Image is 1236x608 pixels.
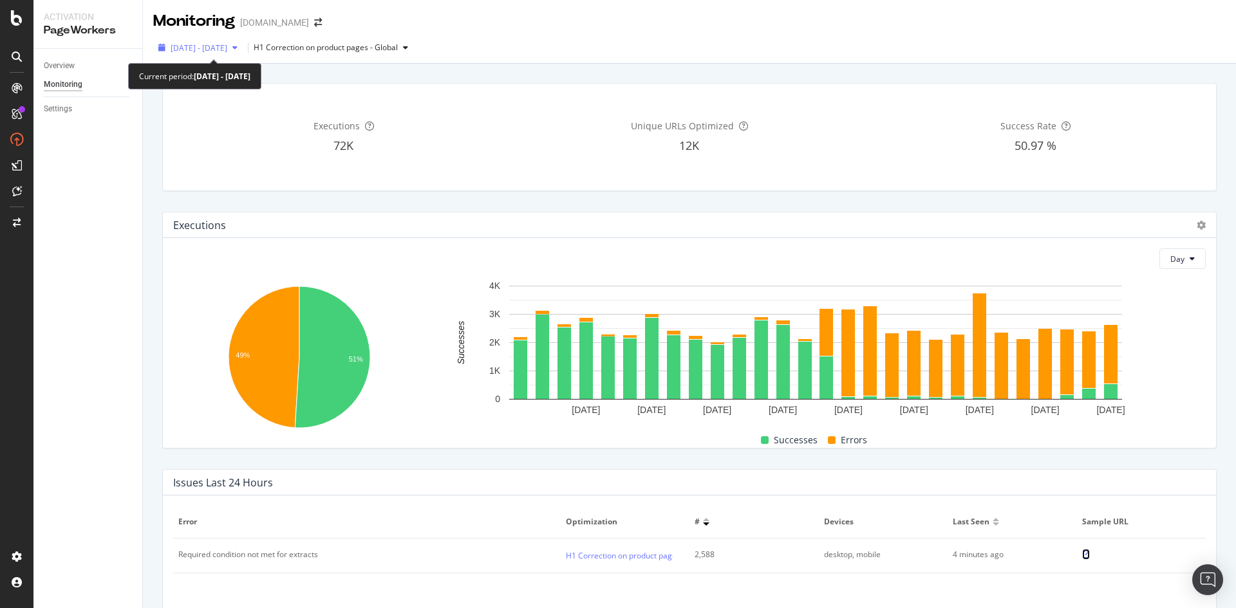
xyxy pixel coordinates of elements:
text: 1K [489,366,501,376]
text: [DATE] [1096,405,1125,415]
svg: A chart. [173,279,425,438]
svg: A chart. [433,279,1199,421]
div: Issues Last 24 Hours [173,476,273,489]
text: [DATE] [769,405,797,415]
div: Required condition not met for extracts [178,549,318,560]
span: 12K [679,138,699,153]
a: Settings [44,102,133,116]
span: Successes [774,432,818,448]
text: [DATE] [900,405,928,415]
a: Overview [44,59,133,73]
text: Successes [456,321,466,365]
text: 2K [489,338,501,348]
text: [DATE] [1031,405,1060,415]
text: [DATE] [966,405,994,415]
button: H1 Correction on product pages - Global [254,37,413,58]
div: 2,588 [695,549,801,560]
span: Success Rate [1000,120,1056,132]
div: Open Intercom Messenger [1192,564,1223,595]
text: 3K [489,309,501,320]
a: Monitoring [44,78,133,91]
div: arrow-right-arrow-left [314,18,322,27]
span: 50.97 % [1015,138,1056,153]
div: PageWorkers [44,23,132,38]
span: Devices [824,516,940,528]
div: desktop, mobile [824,549,931,560]
span: Sample URL [1082,516,1198,528]
text: [DATE] [572,405,600,415]
text: [DATE] [834,405,863,415]
div: Monitoring [44,78,82,91]
div: 4 minutes ago [953,549,1060,560]
a: H1 Correction on product pages - Global [566,549,710,562]
text: 0 [495,394,500,405]
span: Last seen [953,516,989,528]
text: 51% [349,355,363,363]
span: Executions [314,120,360,132]
div: H1 Correction on product pages - Global [254,44,398,51]
span: Day [1170,253,1184,264]
text: [DATE] [703,405,731,415]
text: 4K [489,281,501,291]
div: Monitoring [153,10,235,32]
div: Settings [44,102,72,116]
button: [DATE] - [DATE] [153,37,243,58]
span: Error [178,516,552,528]
b: [DATE] - [DATE] [194,71,250,82]
div: Executions [173,219,226,232]
div: Overview [44,59,75,73]
div: [DOMAIN_NAME] [240,16,309,29]
button: Day [1159,248,1206,269]
span: 72K [333,138,353,153]
span: Unique URLs Optimized [631,120,734,132]
div: Current period: [139,69,250,84]
span: # [695,516,700,528]
span: Errors [841,432,867,448]
text: [DATE] [637,405,666,415]
span: [DATE] - [DATE] [171,42,227,53]
div: Activation [44,10,132,23]
text: 49% [236,351,250,359]
span: Optimization [566,516,682,528]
